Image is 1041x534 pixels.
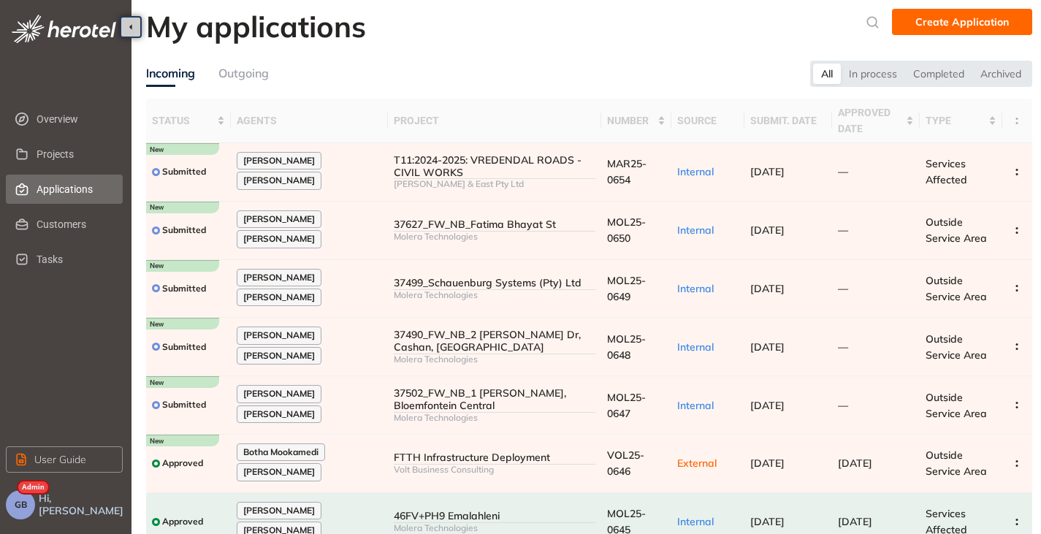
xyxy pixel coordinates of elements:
span: [DATE] [750,515,785,528]
div: [PERSON_NAME] & East Pty Ltd [394,179,595,189]
th: project [388,99,601,143]
span: MOL25-0649 [607,274,646,303]
div: FTTH Infrastructure Deployment [394,451,595,464]
span: User Guide [34,451,86,468]
div: Molera Technologies [394,290,595,300]
span: number [607,112,654,129]
span: [PERSON_NAME] [243,292,315,302]
span: Outside Service Area [926,449,987,478]
div: Molera Technologies [394,354,595,365]
span: Approved [162,516,203,527]
span: Internal [677,515,714,528]
div: Archived [972,64,1029,84]
th: number [601,99,671,143]
span: Submitted [162,225,206,235]
span: Submitted [162,167,206,177]
span: [PERSON_NAME] [243,351,315,361]
span: [DATE] [838,457,872,470]
th: submit. date [744,99,832,143]
span: type [926,112,985,129]
div: 37490_FW_NB_2 [PERSON_NAME] Dr, Cashan, [GEOGRAPHIC_DATA] [394,329,595,354]
div: Molera Technologies [394,413,595,423]
span: [PERSON_NAME] [243,467,315,477]
button: Create Application [892,9,1032,35]
span: Outside Service Area [926,215,987,245]
button: User Guide [6,446,123,473]
span: [PERSON_NAME] [243,156,315,166]
span: [DATE] [750,340,785,354]
span: Create Application [915,14,1009,30]
th: source [671,99,744,143]
span: [PERSON_NAME] [243,272,315,283]
span: Hi, [PERSON_NAME] [39,492,126,517]
th: approved date [832,99,920,143]
div: 37627_FW_NB_Fatima Bhayat St [394,218,595,231]
div: T11:2024-2025: VREDENDAL ROADS - CIVIL WORKS [394,154,595,179]
span: [DATE] [838,515,872,528]
span: Tasks [37,245,111,274]
span: [PERSON_NAME] [243,330,315,340]
span: Outside Service Area [926,274,987,303]
span: Outside Service Area [926,391,987,420]
span: [DATE] [750,165,785,178]
th: type [920,99,1002,143]
th: status [146,99,231,143]
span: Outside Service Area [926,332,987,362]
span: Submitted [162,342,206,352]
span: [PERSON_NAME] [243,409,315,419]
span: — [838,340,848,354]
span: [PERSON_NAME] [243,175,315,186]
span: Services Affected [926,157,967,186]
span: Internal [677,340,714,354]
span: [DATE] [750,224,785,237]
button: GB [6,490,35,519]
img: logo [12,15,116,43]
div: Volt Business Consulting [394,465,595,475]
span: Internal [677,165,714,178]
span: Submitted [162,400,206,410]
div: Molera Technologies [394,523,595,533]
span: — [838,165,848,178]
h2: My applications [146,9,366,44]
span: VOL25-0646 [607,449,644,478]
span: — [838,224,848,237]
span: Internal [677,282,714,295]
span: Applications [37,175,111,204]
span: MOL25-0650 [607,215,646,245]
span: Botha Mookamedi [243,447,319,457]
span: Customers [37,210,111,239]
span: GB [15,500,27,510]
div: 37499_Schauenburg Systems (Pty) Ltd [394,277,595,289]
div: 37502_FW_NB_1 [PERSON_NAME], Bloemfontein Central [394,387,595,412]
span: — [838,282,848,295]
div: Molera Technologies [394,232,595,242]
th: agents [231,99,388,143]
span: MOL25-0647 [607,391,646,420]
div: In process [841,64,905,84]
span: [PERSON_NAME] [243,214,315,224]
span: [PERSON_NAME] [243,389,315,399]
span: Internal [677,224,714,237]
span: Approved [162,458,203,468]
span: — [838,399,848,412]
div: 46FV+PH9 Emalahleni [394,510,595,522]
div: All [813,64,841,84]
div: Completed [905,64,972,84]
div: Incoming [146,64,195,83]
span: Projects [37,140,111,169]
span: [DATE] [750,399,785,412]
div: Outgoing [218,64,269,83]
span: approved date [838,104,903,137]
span: Overview [37,104,111,134]
span: [PERSON_NAME] [243,234,315,244]
span: External [677,457,717,470]
span: MAR25-0654 [607,157,647,186]
span: [DATE] [750,282,785,295]
span: [PERSON_NAME] [243,506,315,516]
span: Submitted [162,283,206,294]
span: MOL25-0648 [607,332,646,362]
span: status [152,112,214,129]
span: Internal [677,399,714,412]
span: [DATE] [750,457,785,470]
